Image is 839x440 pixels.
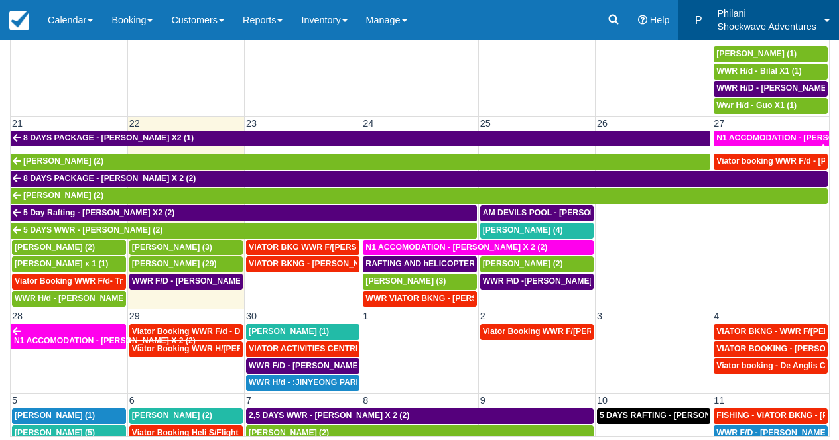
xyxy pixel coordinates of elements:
[15,428,95,437] span: [PERSON_NAME] (5)
[596,311,604,321] span: 3
[246,375,359,391] a: WWR H/d - :JINYEONG PARK X 4 (4)
[714,408,828,424] a: FISHING - VIATOR BKNG - [PERSON_NAME] 2 (2)
[479,311,487,321] span: 2
[249,327,329,336] span: [PERSON_NAME] (1)
[246,341,359,357] a: VIATOR ACTIVITIES CENTRE WWR - [PERSON_NAME] X 1 (1)
[23,225,162,235] span: 5 DAYS WWR - [PERSON_NAME] (2)
[12,408,126,424] a: [PERSON_NAME] (1)
[714,341,828,357] a: VIATOR BOOKING - [PERSON_NAME] 2 (2)
[712,395,726,406] span: 11
[717,20,816,33] p: Shockwave Adventures
[363,291,476,307] a: WWR VIATOR BKNG - [PERSON_NAME] 2 (2)
[246,256,359,272] a: VIATOR BKNG - [PERSON_NAME] 2 (2)
[714,324,828,340] a: VIATOR BKNG - WWR F/[PERSON_NAME] 3 (3)
[11,395,19,406] span: 5
[12,274,126,290] a: Viator Booking WWR F/d- Troonbeeckx, [PERSON_NAME] 11 (9)
[365,294,539,303] span: WWR VIATOR BKNG - [PERSON_NAME] 2 (2)
[714,64,828,80] a: WWR H/d - Bilal X1 (1)
[129,274,243,290] a: WWR F/D - [PERSON_NAME] X 3 (3)
[638,15,647,25] i: Help
[11,223,477,239] a: 5 DAYS WWR - [PERSON_NAME] (2)
[11,205,477,221] a: 5 Day Rafting - [PERSON_NAME] X2 (2)
[245,118,258,129] span: 23
[11,188,828,204] a: [PERSON_NAME] (2)
[714,131,829,146] a: N1 ACCOMODATION - [PERSON_NAME] X 2 (2)
[11,118,24,129] span: 21
[129,341,243,357] a: Viator Booking WWR H/[PERSON_NAME] x2 (3)
[361,118,375,129] span: 24
[363,240,594,256] a: N1 ACCOMODATION - [PERSON_NAME] X 2 (2)
[245,311,258,321] span: 30
[11,324,126,349] a: N1 ACCOMODATION - [PERSON_NAME] X 2 (2)
[246,324,359,340] a: [PERSON_NAME] (1)
[9,11,29,30] img: checkfront-main-nav-mini-logo.png
[480,205,594,221] a: AM DEVILS POOL - [PERSON_NAME] X 2 (2)
[14,336,196,345] span: N1 ACCOMODATION - [PERSON_NAME] X 2 (2)
[714,154,828,170] a: Viator booking WWR F/d - [PERSON_NAME] 3 (3)
[483,276,617,286] span: WWR F\D -[PERSON_NAME] X2 (2)
[480,324,594,340] a: Viator Booking WWR F/[PERSON_NAME] X 2 (2)
[483,208,654,217] span: AM DEVILS POOL - [PERSON_NAME] X 2 (2)
[483,225,563,235] span: [PERSON_NAME] (4)
[716,66,801,76] span: WWR H/d - Bilal X1 (1)
[11,154,710,170] a: [PERSON_NAME] (2)
[714,358,828,374] a: Viator booking - De Anglis Cristiano X1 (1)
[714,81,828,97] a: WWR H/D - [PERSON_NAME] X 1 (1)
[363,256,476,272] a: RAFTING AND hELICOPTER PACKAGE - [PERSON_NAME] X1 (1)
[129,324,243,340] a: Viator Booking WWR F/d - Duty [PERSON_NAME] 2 (2)
[11,171,828,187] a: 8 DAYS PACKAGE - [PERSON_NAME] X 2 (2)
[249,378,388,387] span: WWR H/d - :JINYEONG PARK X 4 (4)
[650,15,670,25] span: Help
[12,240,126,256] a: [PERSON_NAME] (2)
[12,291,126,307] a: WWR H/d - [PERSON_NAME] X2 (2)
[361,395,369,406] span: 8
[249,243,489,252] span: VIATOR BKG WWR F/[PERSON_NAME] [PERSON_NAME] 2 (2)
[128,118,141,129] span: 22
[714,46,828,62] a: [PERSON_NAME] (1)
[249,428,329,437] span: [PERSON_NAME] (2)
[249,361,387,370] span: WWR F/D - [PERSON_NAME] X 1 (1)
[688,10,709,31] div: P
[596,118,609,129] span: 26
[15,411,95,420] span: [PERSON_NAME] (1)
[128,395,136,406] span: 6
[365,243,547,252] span: N1 ACCOMODATION - [PERSON_NAME] X 2 (2)
[479,118,492,129] span: 25
[132,276,271,286] span: WWR F/D - [PERSON_NAME] X 3 (3)
[23,191,103,200] span: [PERSON_NAME] (2)
[480,223,594,239] a: [PERSON_NAME] (4)
[246,240,359,256] a: VIATOR BKG WWR F/[PERSON_NAME] [PERSON_NAME] 2 (2)
[11,311,24,321] span: 28
[23,133,194,142] span: 8 DAYS PACKAGE - [PERSON_NAME] X2 (1)
[717,7,816,20] p: Philani
[132,411,212,420] span: [PERSON_NAME] (2)
[712,311,720,321] span: 4
[600,411,768,420] span: 5 DAYS RAFTING - [PERSON_NAME] X 2 (4)
[365,276,446,286] span: [PERSON_NAME] (3)
[246,408,594,424] a: 2,5 DAYS WWR - [PERSON_NAME] X 2 (2)
[597,408,710,424] a: 5 DAYS RAFTING - [PERSON_NAME] X 2 (4)
[249,411,409,420] span: 2,5 DAYS WWR - [PERSON_NAME] X 2 (2)
[249,344,486,353] span: VIATOR ACTIVITIES CENTRE WWR - [PERSON_NAME] X 1 (1)
[712,118,726,129] span: 27
[596,395,609,406] span: 10
[480,274,594,290] a: WWR F\D -[PERSON_NAME] X2 (2)
[480,256,594,272] a: [PERSON_NAME] (2)
[246,358,359,374] a: WWR F/D - [PERSON_NAME] X 1 (1)
[714,98,828,114] a: Wwr H/d - Guo X1 (1)
[361,311,369,321] span: 1
[128,311,141,321] span: 29
[23,156,103,166] span: [PERSON_NAME] (2)
[15,243,95,252] span: [PERSON_NAME] (2)
[12,256,126,272] a: [PERSON_NAME] x 1 (1)
[129,240,243,256] a: [PERSON_NAME] (3)
[23,208,174,217] span: 5 Day Rafting - [PERSON_NAME] X2 (2)
[249,259,399,268] span: VIATOR BKNG - [PERSON_NAME] 2 (2)
[716,101,797,110] span: Wwr H/d - Guo X1 (1)
[483,327,668,336] span: Viator Booking WWR F/[PERSON_NAME] X 2 (2)
[483,259,563,268] span: [PERSON_NAME] (2)
[363,274,476,290] a: [PERSON_NAME] (3)
[11,131,710,146] a: 8 DAYS PACKAGE - [PERSON_NAME] X2 (1)
[15,294,151,303] span: WWR H/d - [PERSON_NAME] X2 (2)
[129,408,243,424] a: [PERSON_NAME] (2)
